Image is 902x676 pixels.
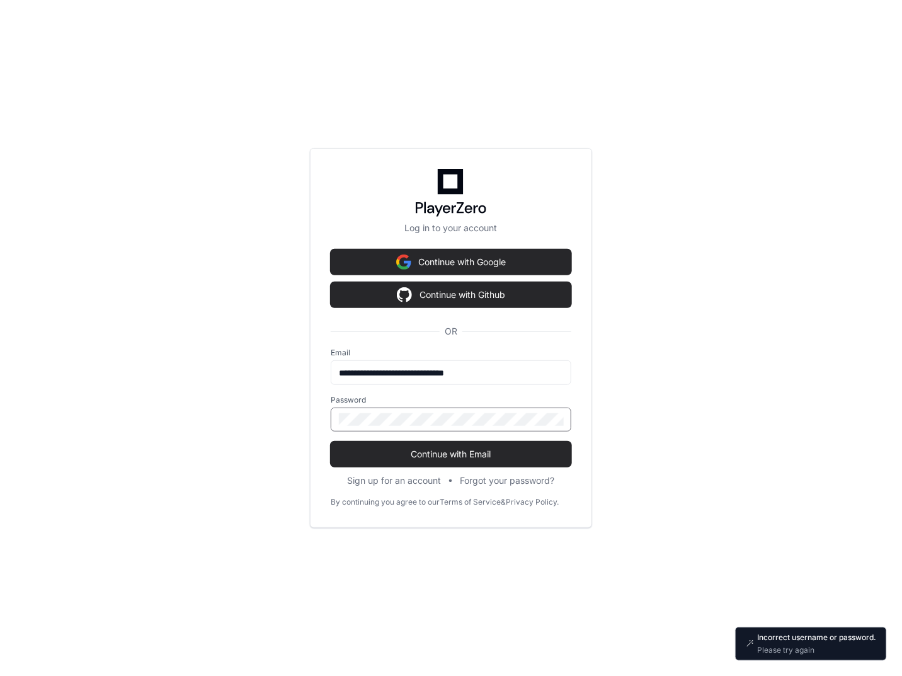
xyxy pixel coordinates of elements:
[501,497,506,507] div: &
[331,395,571,405] label: Password
[348,474,442,487] button: Sign up for an account
[331,222,571,234] p: Log in to your account
[396,249,411,275] img: Sign in with google
[331,348,571,358] label: Email
[331,448,571,461] span: Continue with Email
[506,497,559,507] a: Privacy Policy.
[331,442,571,467] button: Continue with Email
[397,282,412,307] img: Sign in with google
[440,325,462,338] span: OR
[331,249,571,275] button: Continue with Google
[440,497,501,507] a: Terms of Service
[757,645,876,655] p: Please try again
[331,282,571,307] button: Continue with Github
[460,474,555,487] button: Forgot your password?
[331,497,440,507] div: By continuing you agree to our
[757,633,876,643] p: Incorrect username or password.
